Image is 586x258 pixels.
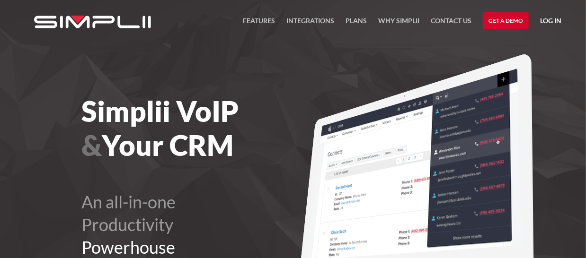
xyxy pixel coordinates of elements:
[378,15,419,32] a: Why Simplii
[81,128,102,162] span: &
[34,16,151,28] img: Simplii
[346,15,367,32] a: Plans
[431,15,471,32] a: Contact US
[81,237,175,258] span: Powerhouse
[483,12,529,29] a: Get a Demo
[243,15,275,32] a: FEATURES
[286,15,334,32] a: Integrations
[540,15,561,29] a: Log in
[81,94,345,162] h1: Simplii VoIP Your CRM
